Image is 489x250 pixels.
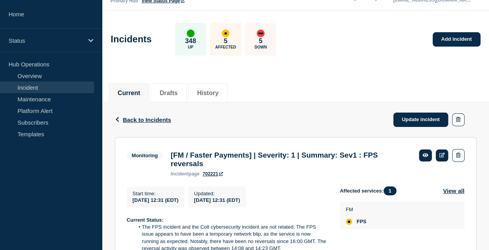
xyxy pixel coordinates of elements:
[171,151,411,168] h3: [FM / Faster Payments] | Severity: 1 | Summary: Sev1 : FPS reversals
[340,186,400,195] span: Affected services:
[9,37,83,44] p: Status
[127,151,163,160] span: Monitoring
[224,37,227,45] p: 5
[346,219,352,225] div: affected
[194,196,240,203] div: [DATE] 12:31 (EDT)
[188,45,193,49] p: Up
[159,90,177,97] button: Drafts
[443,186,464,195] button: View all
[257,30,265,37] div: down
[357,219,366,225] span: FPS
[115,116,171,123] button: Back to Incidents
[123,116,171,123] span: Back to Incidents
[222,30,230,37] div: affected
[194,191,240,196] p: Updated :
[346,207,366,212] p: FM
[203,171,223,177] a: 702221
[185,37,196,45] p: 348
[215,45,236,49] p: Affected
[133,197,179,203] span: [DATE] 12:31 (EDT)
[118,90,140,97] button: Current
[127,217,164,223] strong: Current Status:
[171,171,189,177] span: incident
[259,37,262,45] p: 5
[187,30,195,37] div: up
[254,45,267,49] p: Down
[433,32,480,47] a: Add incident
[393,113,449,127] a: Update incident
[171,171,200,177] p: page
[197,90,219,97] button: History
[384,186,396,195] span: 1
[111,34,152,45] h1: Incidents
[133,191,179,196] p: Start time :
